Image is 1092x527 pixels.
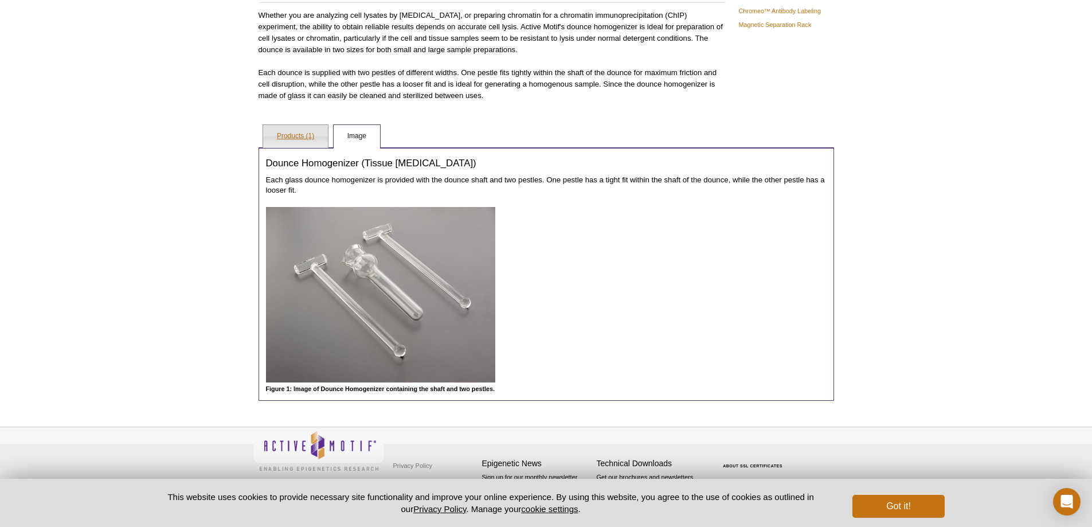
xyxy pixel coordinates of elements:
a: Privacy Policy [413,504,466,514]
a: Chromeo™ Antibody Labeling [739,6,821,16]
img: Image of Dounce Homogenizer (Tissue Grinder) [266,207,495,382]
h4: Technical Downloads [597,459,706,469]
button: cookie settings [521,504,578,514]
table: Click to Verify - This site chose Symantec SSL for secure e-commerce and confidential communicati... [711,447,797,473]
h4: Epigenetic News [482,459,591,469]
img: Active Motif, [253,427,385,474]
h3: Dounce Homogenizer (Tissue [MEDICAL_DATA]) [266,158,827,169]
p: Whether you are analyzing cell lysates by [MEDICAL_DATA], or preparing chromatin for a chromatin ... [259,10,725,56]
p: This website uses cookies to provide necessary site functionality and improve your online experie... [148,491,834,515]
p: Each dounce is supplied with two pestles of different widths. One pestle fits tightly within the ... [259,67,725,102]
p: Each glass dounce homogenizer is provided with the dounce shaft and two pestles. One pestle has a... [266,175,827,196]
a: Privacy Policy [390,457,435,474]
button: Got it! [852,495,944,518]
a: Products (1) [263,125,328,148]
a: Image [334,125,380,148]
p: Sign up for our monthly newsletter highlighting recent publications in the field of epigenetics. [482,473,591,512]
h4: Figure 1: Image of Dounce Homogenizer containing the shaft and two pestles. [266,385,827,393]
a: Magnetic Separation Rack [739,19,812,30]
a: ABOUT SSL CERTIFICATES [723,464,782,468]
a: Terms & Conditions [390,474,451,491]
p: Get our brochures and newsletters, or request them by mail. [597,473,706,502]
div: Open Intercom Messenger [1053,488,1081,516]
